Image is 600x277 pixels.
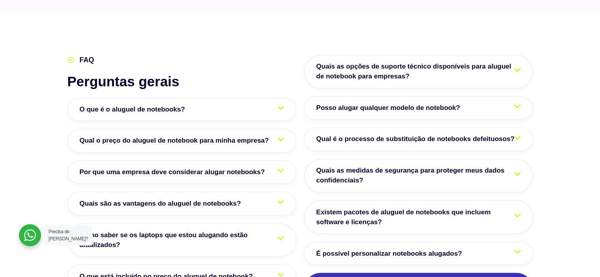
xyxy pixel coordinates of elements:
[316,61,521,82] span: Quais as opções de suporte técnico disponíveis para aluguel de notebook para empresas?
[78,55,94,65] span: FAQ
[80,198,245,208] span: Quais são as vantagens do aluguel de notebooks?
[67,223,296,257] a: Como saber se os laptops que estou alugando estão atualizados?
[316,248,466,258] span: É possível personalizar notebooks alugados?
[80,167,269,177] span: Por que uma empresa deve considerar alugar notebooks?
[316,134,519,144] span: Qual é o processo de substituição de notebooks defeituosos?
[304,200,533,234] a: Existem pacotes de aluguel de notebooks que incluem software e licenças?
[67,160,296,184] a: Por que uma empresa deve considerar alugar notebooks?
[304,96,533,120] a: Posso alugar qualquer modelo de notebook?
[304,55,533,88] a: Quais as opções de suporte técnico disponíveis para aluguel de notebook para empresas?
[316,207,521,227] span: Existem pacotes de aluguel de notebooks que incluem software e licenças?
[67,98,296,121] a: O que é o aluguel de notebooks?
[67,129,296,152] a: Qual o preço do aluguel de notebook para minha empresa?
[304,127,533,151] a: Qual é o processo de substituição de notebooks defeituosos?
[80,230,284,250] span: Como saber se os laptops que estou alugando estão atualizados?
[67,73,296,90] h2: Perguntas gerais
[304,242,533,265] a: É possível personalizar notebooks alugados?
[458,177,600,277] iframe: Chat Widget
[80,104,189,115] span: O que é o aluguel de notebooks?
[316,103,464,113] span: Posso alugar qualquer modelo de notebook?
[304,159,533,192] a: Quais as medidas de segurança para proteger meus dados confidenciais?
[80,136,273,146] span: Qual o preço do aluguel de notebook para minha empresa?
[49,229,88,242] span: Precisa de [PERSON_NAME]?
[458,177,600,277] div: Widget de chat
[316,165,521,186] span: Quais as medidas de segurança para proteger meus dados confidenciais?
[67,191,296,215] a: Quais são as vantagens do aluguel de notebooks?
